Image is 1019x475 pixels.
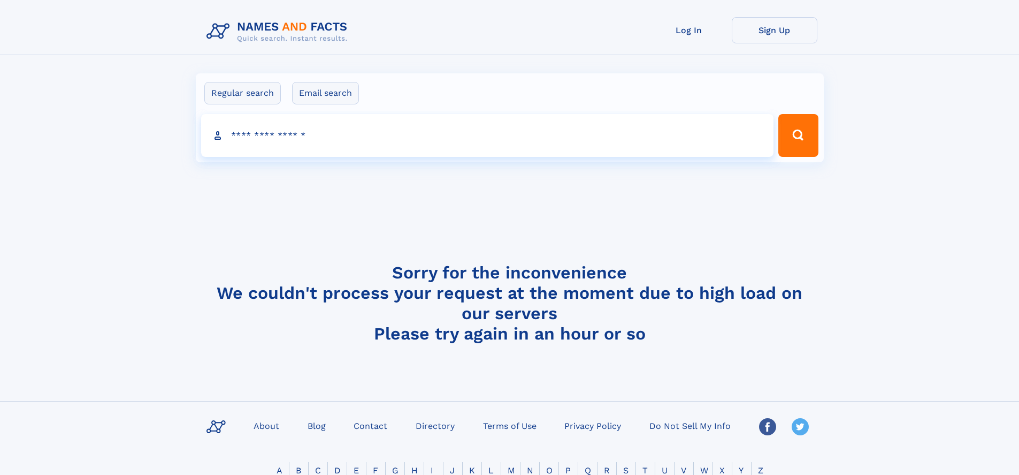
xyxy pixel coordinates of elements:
label: Email search [292,82,359,104]
label: Regular search [204,82,281,104]
a: Terms of Use [479,418,541,433]
img: Twitter [792,418,809,435]
a: Privacy Policy [560,418,625,433]
img: Facebook [759,418,776,435]
a: Log In [646,17,732,43]
a: Blog [303,418,330,433]
img: Logo Names and Facts [202,17,356,46]
a: About [249,418,284,433]
input: search input [201,114,774,157]
a: Sign Up [732,17,817,43]
a: Directory [411,418,459,433]
a: Do Not Sell My Info [645,418,735,433]
a: Contact [349,418,392,433]
h4: Sorry for the inconvenience We couldn't process your request at the moment due to high load on ou... [202,262,817,344]
button: Search Button [778,114,818,157]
